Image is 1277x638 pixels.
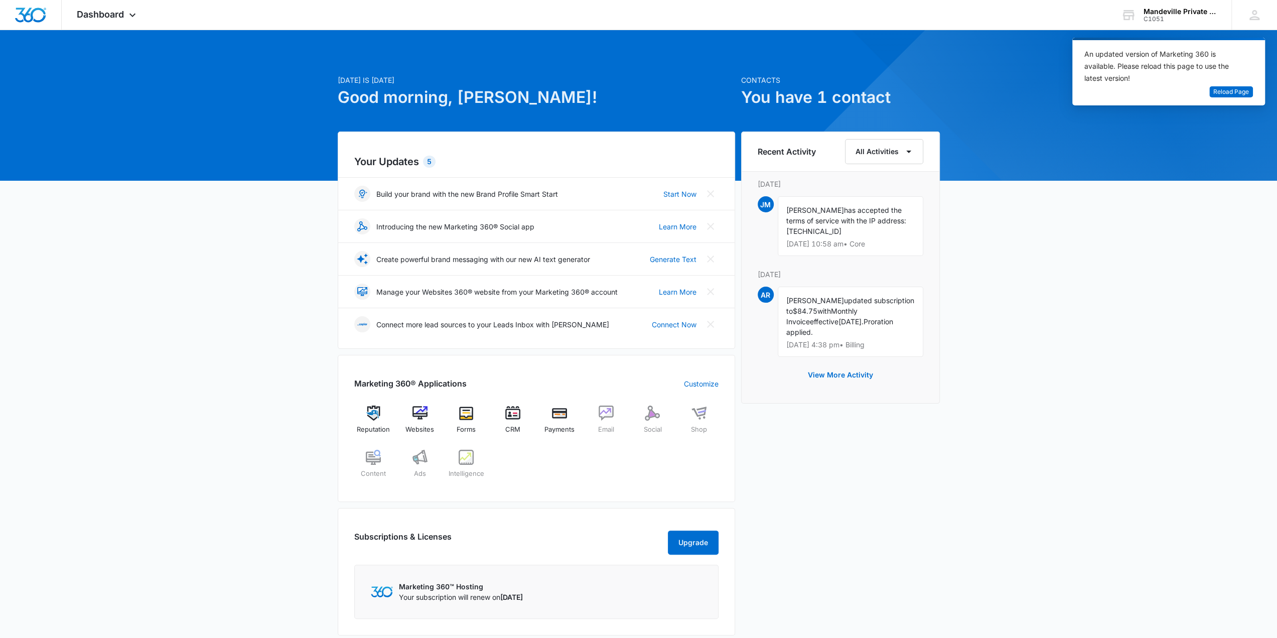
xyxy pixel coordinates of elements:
span: Payments [544,425,575,435]
span: Email [598,425,614,435]
a: Connect Now [652,319,696,330]
span: [PERSON_NAME] [786,206,844,214]
p: Manage your Websites 360® website from your Marketing 360® account [376,287,618,297]
span: $84.75 [793,307,817,315]
span: [DATE]. [838,317,864,326]
span: JM [758,196,774,212]
p: Connect more lead sources to your Leads Inbox with [PERSON_NAME] [376,319,609,330]
span: Reload Page [1213,87,1249,97]
a: Intelligence [447,450,486,486]
p: Contacts [741,75,940,85]
a: Websites [400,406,439,442]
span: Websites [405,425,434,435]
span: updated subscription to [786,296,914,315]
p: Create powerful brand messaging with our new AI text generator [376,254,590,265]
a: Learn More [659,287,696,297]
div: An updated version of Marketing 360 is available. Please reload this page to use the latest version! [1084,48,1241,84]
p: Marketing 360™ Hosting [399,581,523,592]
a: Customize [684,378,719,389]
span: Shop [691,425,707,435]
span: Forms [457,425,476,435]
p: [DATE] is [DATE] [338,75,735,85]
img: Marketing 360 Logo [371,586,393,597]
a: Ads [400,450,439,486]
span: CRM [505,425,520,435]
span: Dashboard [77,9,124,20]
a: Start Now [663,189,696,199]
button: All Activities [845,139,923,164]
h1: You have 1 contact [741,85,940,109]
a: Generate Text [650,254,696,265]
button: Close [702,251,719,267]
a: Social [633,406,672,442]
div: account id [1144,16,1217,23]
button: Upgrade [668,531,719,555]
a: Email [587,406,625,442]
a: Reputation [354,406,393,442]
h2: Your Updates [354,154,719,169]
p: Introducing the new Marketing 360® Social app [376,221,534,232]
span: effective [810,317,838,326]
a: CRM [494,406,532,442]
p: [DATE] 10:58 am • Core [786,240,915,247]
p: [DATE] [758,269,923,280]
div: 5 [423,156,436,168]
a: Content [354,450,393,486]
p: [DATE] [758,179,923,189]
span: Ads [414,469,426,479]
button: Close [702,284,719,300]
span: Reputation [357,425,390,435]
a: Learn More [659,221,696,232]
h1: Good morning, [PERSON_NAME]! [338,85,735,109]
a: Shop [680,406,719,442]
span: with [817,307,831,315]
span: [TECHNICAL_ID] [786,227,841,235]
div: account name [1144,8,1217,16]
p: Your subscription will renew on [399,592,523,602]
span: [PERSON_NAME] [786,296,844,305]
p: [DATE] 4:38 pm • Billing [786,341,915,348]
span: Social [643,425,661,435]
button: Close [702,218,719,234]
button: Close [702,186,719,202]
button: Reload Page [1209,86,1253,98]
p: Build your brand with the new Brand Profile Smart Start [376,189,558,199]
span: Intelligence [449,469,484,479]
span: AR [758,287,774,303]
h2: Marketing 360® Applications [354,377,467,390]
button: Close [702,316,719,332]
a: Forms [447,406,486,442]
button: View More Activity [798,363,883,387]
span: has accepted the terms of service with the IP address: [786,206,906,225]
h2: Subscriptions & Licenses [354,531,452,551]
a: Payments [540,406,579,442]
span: [DATE] [500,593,523,601]
h6: Recent Activity [758,146,816,158]
span: Content [361,469,386,479]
